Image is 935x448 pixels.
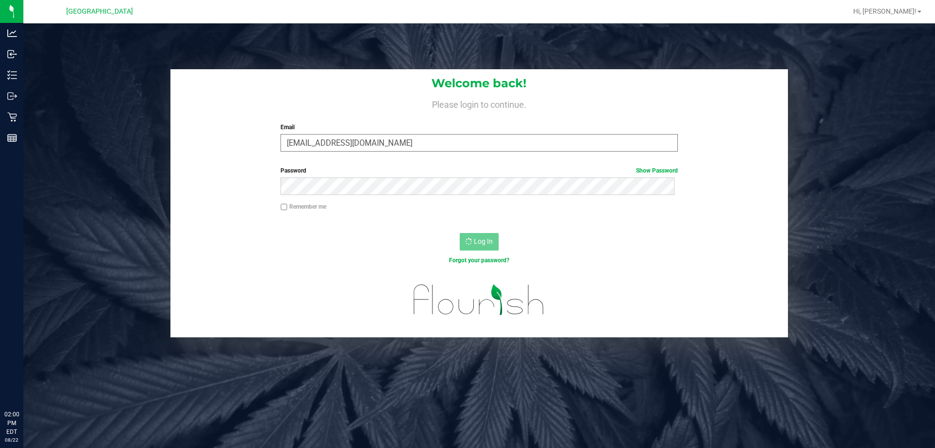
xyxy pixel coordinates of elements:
[280,204,287,211] input: Remember me
[7,112,17,122] inline-svg: Retail
[4,436,19,444] p: 08/22
[170,97,788,109] h4: Please login to continue.
[4,410,19,436] p: 02:00 PM EDT
[474,237,493,245] span: Log In
[402,275,556,325] img: flourish_logo.svg
[460,233,499,251] button: Log In
[66,7,133,16] span: [GEOGRAPHIC_DATA]
[7,91,17,101] inline-svg: Outbound
[280,202,326,211] label: Remember me
[7,28,17,38] inline-svg: Analytics
[280,123,677,132] label: Email
[170,77,788,90] h1: Welcome back!
[7,70,17,80] inline-svg: Inventory
[280,167,306,174] span: Password
[449,257,509,264] a: Forgot your password?
[636,167,678,174] a: Show Password
[7,49,17,59] inline-svg: Inbound
[853,7,916,15] span: Hi, [PERSON_NAME]!
[7,133,17,143] inline-svg: Reports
